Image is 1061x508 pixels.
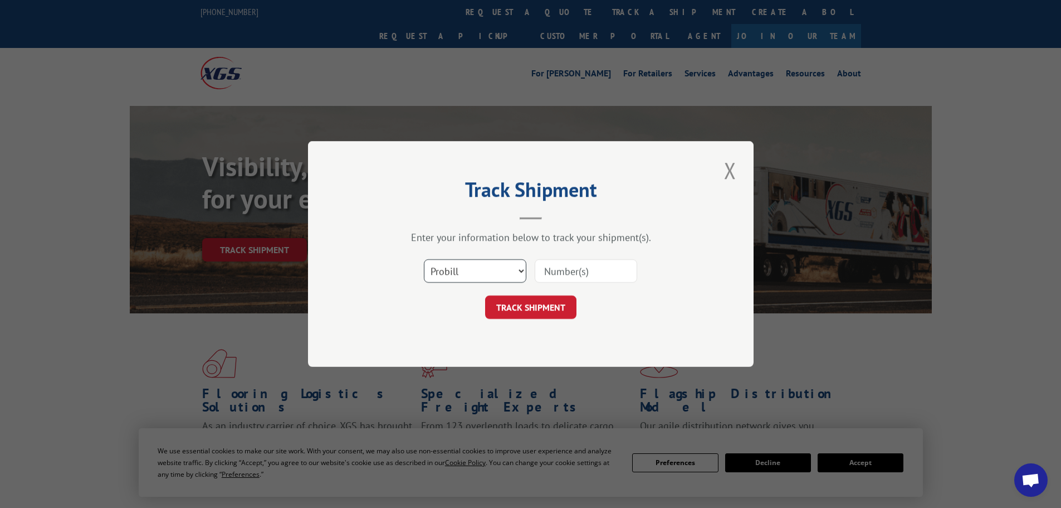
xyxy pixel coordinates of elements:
[485,296,576,319] button: TRACK SHIPMENT
[721,155,740,186] button: Close modal
[364,231,698,244] div: Enter your information below to track your shipment(s).
[535,259,637,283] input: Number(s)
[364,182,698,203] h2: Track Shipment
[1014,463,1048,497] a: Open chat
